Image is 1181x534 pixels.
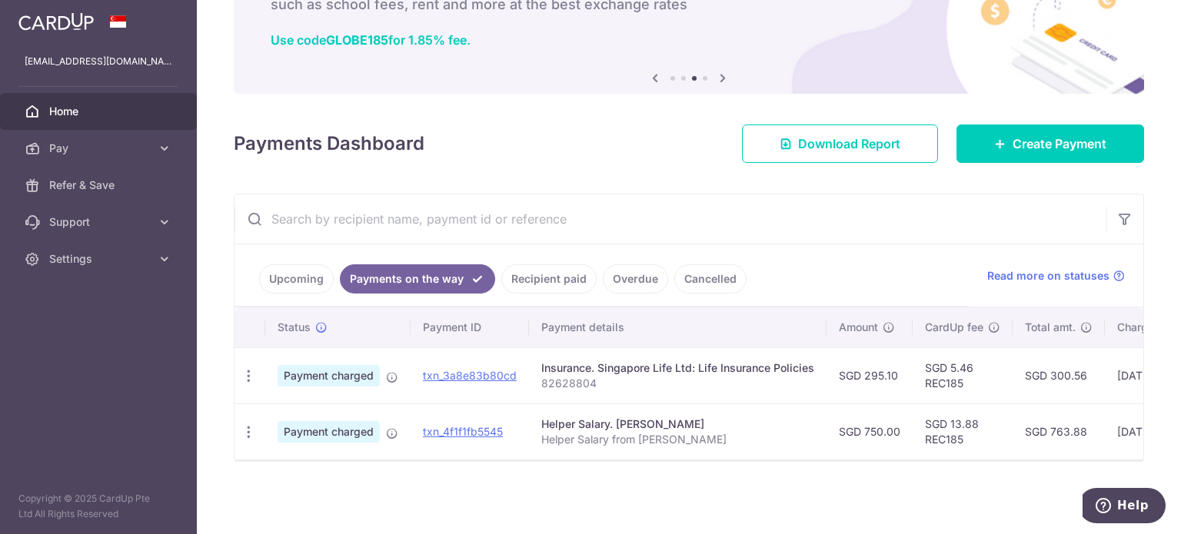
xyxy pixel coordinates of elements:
[742,124,938,163] a: Download Report
[913,403,1013,459] td: SGD 13.88 REC185
[259,264,334,294] a: Upcoming
[541,376,814,391] p: 82628804
[423,369,517,382] a: txn_3a8e83b80cd
[278,365,380,386] span: Payment charged
[913,347,1013,403] td: SGD 5.46 REC185
[603,264,668,294] a: Overdue
[278,421,380,443] span: Payment charged
[340,264,495,294] a: Payments on the way
[501,264,597,294] a: Recipient paid
[49,251,151,267] span: Settings
[827,403,913,459] td: SGD 750.00
[49,214,151,230] span: Support
[1083,488,1166,526] iframe: Opens a widget where you can find more information
[827,347,913,403] td: SGD 295.10
[1025,320,1076,335] span: Total amt.
[234,130,424,158] h4: Payments Dashboard
[235,194,1106,244] input: Search by recipient name, payment id or reference
[541,360,814,376] div: Insurance. Singapore Life Ltd: Life Insurance Policies
[1013,134,1106,153] span: Create Payment
[956,124,1144,163] a: Create Payment
[49,141,151,156] span: Pay
[271,32,471,48] a: Use codeGLOBE185for 1.85% fee.
[798,134,900,153] span: Download Report
[987,268,1109,284] span: Read more on statuses
[674,264,747,294] a: Cancelled
[278,320,311,335] span: Status
[49,177,151,193] span: Refer & Save
[1117,320,1180,335] span: Charge date
[1013,403,1105,459] td: SGD 763.88
[326,32,388,48] b: GLOBE185
[925,320,983,335] span: CardUp fee
[411,307,529,347] th: Payment ID
[1013,347,1105,403] td: SGD 300.56
[529,307,827,347] th: Payment details
[839,320,878,335] span: Amount
[25,54,172,69] p: [EMAIL_ADDRESS][DOMAIN_NAME]
[987,268,1125,284] a: Read more on statuses
[541,416,814,432] div: Helper Salary. [PERSON_NAME]
[18,12,94,31] img: CardUp
[423,425,503,438] a: txn_4f1f1fb5545
[541,432,814,447] p: Helper Salary from [PERSON_NAME]
[49,104,151,119] span: Home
